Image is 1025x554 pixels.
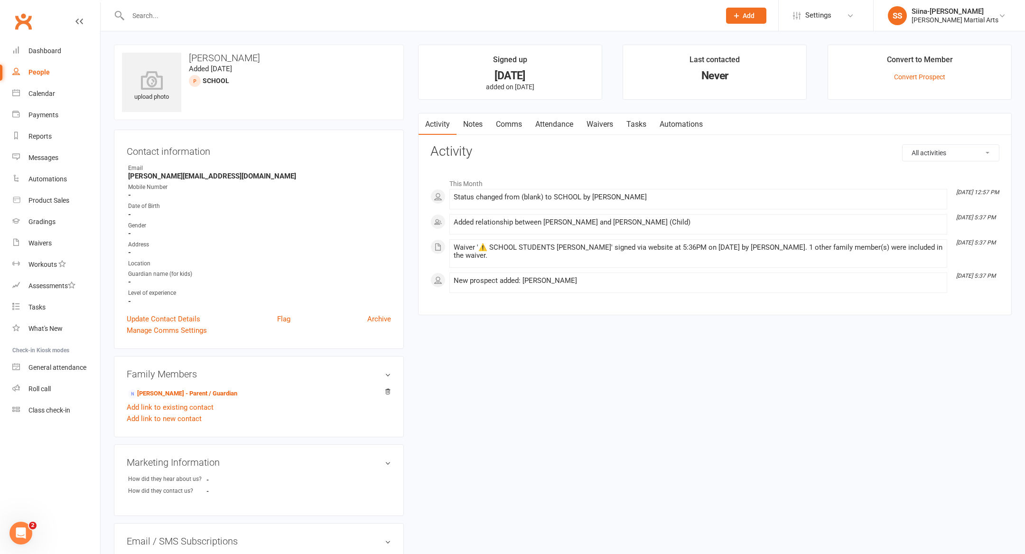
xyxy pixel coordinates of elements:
[28,325,63,332] div: What's New
[128,172,391,180] strong: [PERSON_NAME][EMAIL_ADDRESS][DOMAIN_NAME]
[419,113,457,135] a: Activity
[454,218,943,226] div: Added relationship between [PERSON_NAME] and [PERSON_NAME] (Child)
[128,278,391,286] strong: -
[203,77,229,85] span: SCHOOL
[620,113,653,135] a: Tasks
[427,83,593,91] p: added on [DATE]
[367,313,391,325] a: Archive
[956,214,996,221] i: [DATE] 5:37 PM
[128,289,391,298] div: Level of experience
[206,488,261,495] strong: -
[128,389,237,399] a: [PERSON_NAME] - Parent / Guardian
[430,174,999,189] li: This Month
[956,239,996,246] i: [DATE] 5:37 PM
[632,71,798,81] div: Never
[127,142,391,157] h3: Contact information
[128,221,391,230] div: Gender
[128,487,206,496] div: How did they contact us?
[28,111,58,119] div: Payments
[489,113,529,135] a: Comms
[28,218,56,225] div: Gradings
[12,104,100,126] a: Payments
[12,400,100,421] a: Class kiosk mode
[28,364,86,371] div: General attendance
[12,254,100,275] a: Workouts
[12,190,100,211] a: Product Sales
[122,53,396,63] h3: [PERSON_NAME]
[128,270,391,279] div: Guardian name (for kids)
[127,325,207,336] a: Manage Comms Settings
[529,113,580,135] a: Attendance
[454,277,943,285] div: New prospect added: [PERSON_NAME]
[454,193,943,201] div: Status changed from (blank) to SCHOOL by [PERSON_NAME]
[127,402,214,413] a: Add link to existing contact
[912,16,998,24] div: [PERSON_NAME] Martial Arts
[457,113,489,135] a: Notes
[454,244,943,260] div: Waiver '⚠️ SCHOOL STUDENTS [PERSON_NAME]' signed via website at 5:36PM on [DATE] by [PERSON_NAME]...
[887,54,953,71] div: Convert to Member
[127,536,391,546] h3: Email / SMS Subscriptions
[493,54,527,71] div: Signed up
[28,175,67,183] div: Automations
[128,191,391,199] strong: -
[128,240,391,249] div: Address
[12,211,100,233] a: Gradings
[28,197,69,204] div: Product Sales
[12,147,100,169] a: Messages
[128,259,391,268] div: Location
[427,71,593,81] div: [DATE]
[28,239,52,247] div: Waivers
[28,68,50,76] div: People
[128,210,391,219] strong: -
[12,83,100,104] a: Calendar
[277,313,290,325] a: Flag
[128,475,206,484] div: How did they hear about us?
[28,303,46,311] div: Tasks
[128,202,391,211] div: Date of Birth
[430,144,999,159] h3: Activity
[726,8,766,24] button: Add
[12,233,100,254] a: Waivers
[12,62,100,83] a: People
[12,297,100,318] a: Tasks
[28,406,70,414] div: Class check-in
[128,183,391,192] div: Mobile Number
[28,282,75,290] div: Assessments
[128,248,391,257] strong: -
[28,261,57,268] div: Workouts
[206,476,261,483] strong: -
[127,313,200,325] a: Update Contact Details
[128,297,391,306] strong: -
[28,154,58,161] div: Messages
[127,413,202,424] a: Add link to new contact
[189,65,232,73] time: Added [DATE]
[128,229,391,238] strong: -
[12,40,100,62] a: Dashboard
[28,47,61,55] div: Dashboard
[122,71,181,102] div: upload photo
[912,7,998,16] div: Siina-[PERSON_NAME]
[743,12,755,19] span: Add
[956,189,999,196] i: [DATE] 12:57 PM
[956,272,996,279] i: [DATE] 5:37 PM
[12,126,100,147] a: Reports
[690,54,740,71] div: Last contacted
[12,357,100,378] a: General attendance kiosk mode
[580,113,620,135] a: Waivers
[28,132,52,140] div: Reports
[894,73,945,81] a: Convert Prospect
[125,9,714,22] input: Search...
[128,164,391,173] div: Email
[29,522,37,529] span: 2
[127,457,391,468] h3: Marketing Information
[653,113,709,135] a: Automations
[12,318,100,339] a: What's New
[888,6,907,25] div: SS
[11,9,35,33] a: Clubworx
[9,522,32,545] iframe: Intercom live chat
[127,369,391,379] h3: Family Members
[12,275,100,297] a: Assessments
[28,90,55,97] div: Calendar
[28,385,51,393] div: Roll call
[12,169,100,190] a: Automations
